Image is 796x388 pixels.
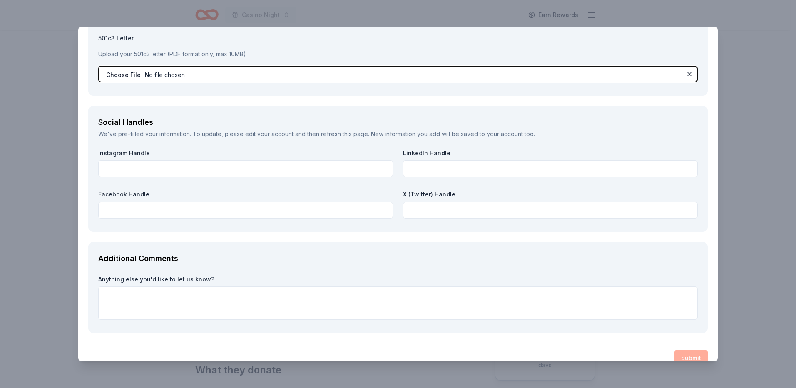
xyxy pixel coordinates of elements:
label: Instagram Handle [98,149,393,157]
p: Upload your 501c3 letter (PDF format only, max 10MB) [98,49,698,59]
label: 501c3 Letter [98,34,698,42]
label: Anything else you'd like to let us know? [98,275,698,284]
label: X (Twitter) Handle [403,190,698,199]
div: We've pre-filled your information. To update, please and then refresh this page. New information ... [98,129,698,139]
div: Social Handles [98,116,698,129]
a: edit your account [245,130,294,137]
label: LinkedIn Handle [403,149,698,157]
div: Additional Comments [98,252,698,265]
label: Facebook Handle [98,190,393,199]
